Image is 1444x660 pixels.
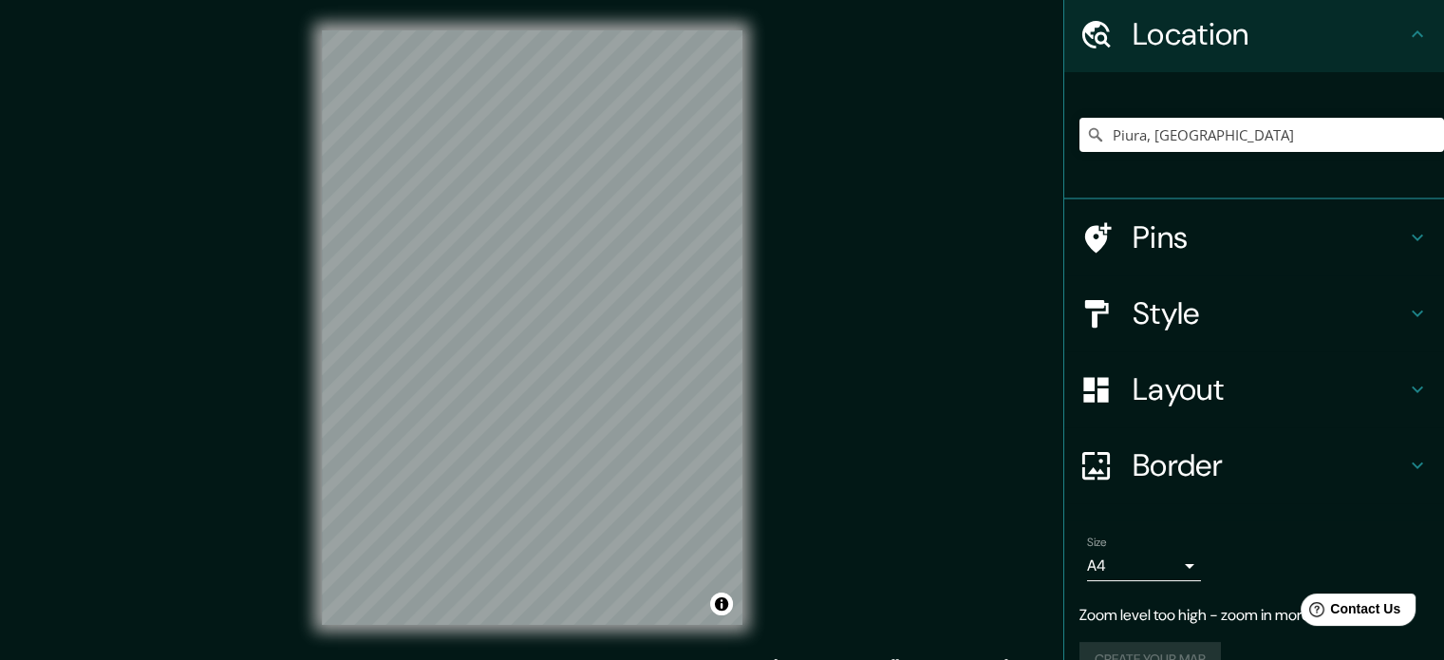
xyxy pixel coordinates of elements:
label: Size [1087,535,1107,551]
div: Layout [1064,351,1444,427]
h4: Border [1133,446,1406,484]
h4: Location [1133,15,1406,53]
h4: Style [1133,294,1406,332]
canvas: Map [322,30,742,625]
h4: Layout [1133,370,1406,408]
div: Border [1064,427,1444,503]
div: A4 [1087,551,1201,581]
h4: Pins [1133,218,1406,256]
iframe: Help widget launcher [1275,586,1423,639]
div: Style [1064,275,1444,351]
div: Pins [1064,199,1444,275]
button: Toggle attribution [710,593,733,615]
input: Pick your city or area [1079,118,1444,152]
p: Zoom level too high - zoom in more [1079,604,1429,627]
